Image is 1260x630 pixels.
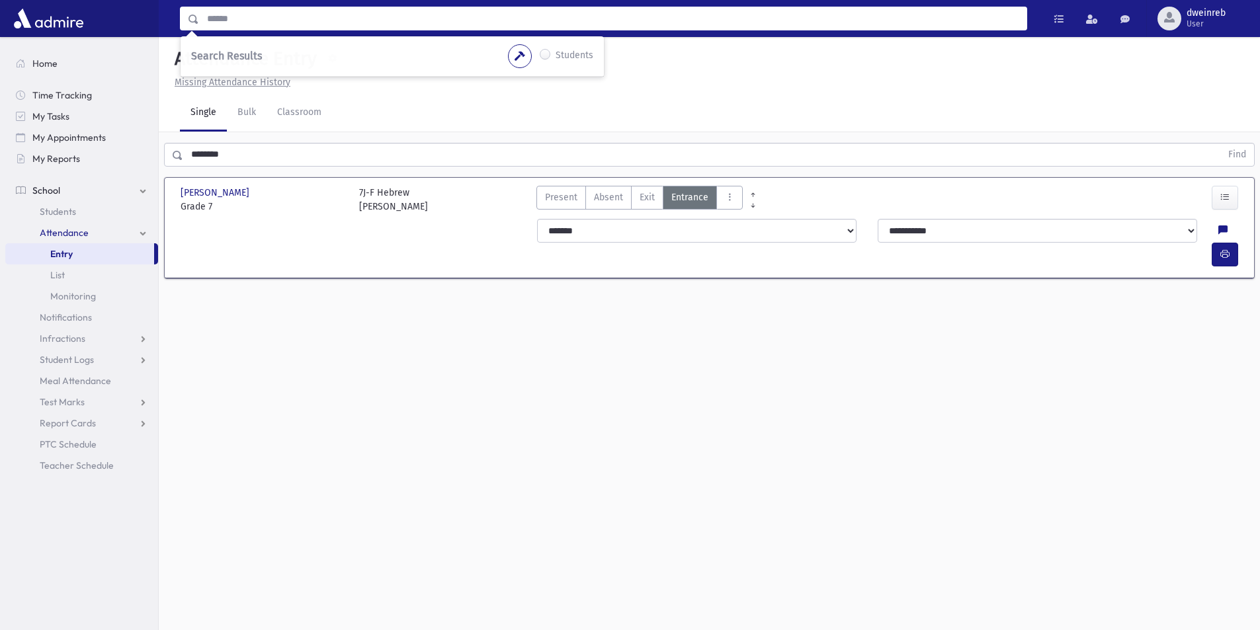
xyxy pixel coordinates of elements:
[169,48,317,70] h5: Attendance Entry
[40,438,97,450] span: PTC Schedule
[545,190,577,204] span: Present
[5,286,158,307] a: Monitoring
[594,190,623,204] span: Absent
[5,53,158,74] a: Home
[191,50,262,62] span: Search Results
[175,77,290,88] u: Missing Attendance History
[536,186,743,214] div: AttTypes
[1187,8,1226,19] span: dweinreb
[5,201,158,222] a: Students
[32,89,92,101] span: Time Tracking
[32,184,60,196] span: School
[5,127,158,148] a: My Appointments
[5,413,158,434] a: Report Cards
[32,153,80,165] span: My Reports
[5,222,158,243] a: Attendance
[32,132,106,143] span: My Appointments
[11,5,87,32] img: AdmirePro
[40,396,85,408] span: Test Marks
[640,190,655,204] span: Exit
[40,311,92,323] span: Notifications
[40,227,89,239] span: Attendance
[199,7,1027,30] input: Search
[5,264,158,286] a: List
[5,455,158,476] a: Teacher Schedule
[5,106,158,127] a: My Tasks
[556,48,593,64] label: Students
[359,186,428,214] div: 7J-F Hebrew [PERSON_NAME]
[181,186,252,200] span: [PERSON_NAME]
[5,85,158,106] a: Time Tracking
[267,95,332,132] a: Classroom
[1220,143,1254,166] button: Find
[5,434,158,455] a: PTC Schedule
[5,243,154,264] a: Entry
[50,248,73,260] span: Entry
[40,459,114,471] span: Teacher Schedule
[5,328,158,349] a: Infractions
[32,58,58,69] span: Home
[40,333,85,344] span: Infractions
[32,110,69,122] span: My Tasks
[1187,19,1226,29] span: User
[40,417,96,429] span: Report Cards
[40,206,76,217] span: Students
[5,180,158,201] a: School
[5,307,158,328] a: Notifications
[169,77,290,88] a: Missing Attendance History
[671,190,708,204] span: Entrance
[180,95,227,132] a: Single
[5,370,158,391] a: Meal Attendance
[40,354,94,366] span: Student Logs
[50,290,96,302] span: Monitoring
[50,269,65,281] span: List
[181,200,346,214] span: Grade 7
[5,349,158,370] a: Student Logs
[227,95,267,132] a: Bulk
[5,391,158,413] a: Test Marks
[40,375,111,387] span: Meal Attendance
[5,148,158,169] a: My Reports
